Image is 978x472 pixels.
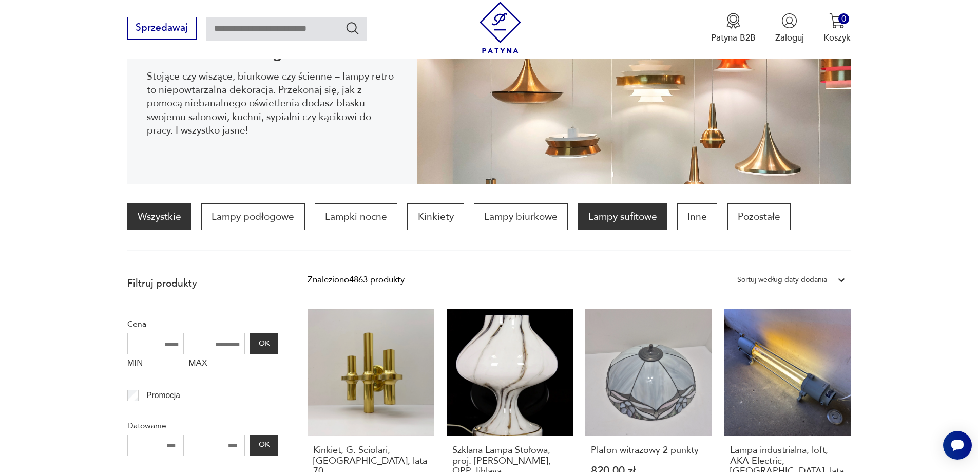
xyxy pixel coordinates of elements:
[189,354,245,374] label: MAX
[775,32,804,44] p: Zaloguj
[127,419,278,432] p: Datowanie
[147,70,397,138] p: Stojące czy wiszące, biurkowe czy ścienne – lampy retro to niepowtarzalna dekoracja. Przekonaj si...
[838,13,849,24] div: 0
[127,277,278,290] p: Filtruj produkty
[943,431,972,460] iframe: Smartsupp widget button
[201,203,304,230] a: Lampy podłogowe
[775,13,804,44] button: Zaloguj
[474,2,526,53] img: Patyna - sklep z meblami i dekoracjami vintage
[127,317,278,331] p: Cena
[829,13,845,29] img: Ikona koszyka
[823,13,851,44] button: 0Koszyk
[127,17,197,40] button: Sprzedawaj
[308,273,405,287] div: Znaleziono 4863 produkty
[711,13,756,44] button: Patyna B2B
[250,333,278,354] button: OK
[677,203,717,230] a: Inne
[407,203,464,230] a: Kinkiety
[781,13,797,29] img: Ikonka użytkownika
[578,203,667,230] a: Lampy sufitowe
[147,45,397,60] h1: Oświetlenie Vintage
[823,32,851,44] p: Koszyk
[737,273,827,287] div: Sortuj według daty dodania
[127,25,197,33] a: Sprzedawaj
[711,13,756,44] a: Ikona medaluPatyna B2B
[591,445,706,456] h3: Plafon witrażowy 2 punkty
[127,354,184,374] label: MIN
[474,203,568,230] a: Lampy biurkowe
[727,203,791,230] a: Pozostałe
[711,32,756,44] p: Patyna B2B
[250,435,278,456] button: OK
[315,203,397,230] a: Lampki nocne
[345,21,360,35] button: Szukaj
[127,203,191,230] a: Wszystkie
[725,13,741,29] img: Ikona medalu
[146,389,180,402] p: Promocja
